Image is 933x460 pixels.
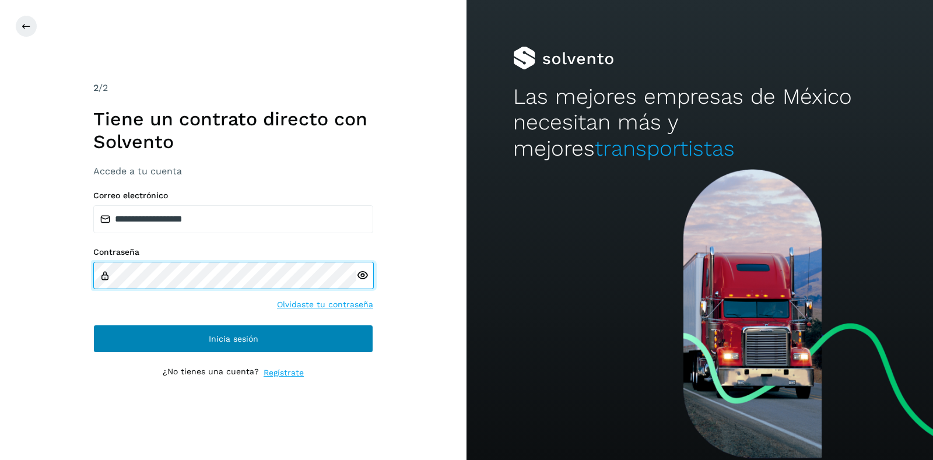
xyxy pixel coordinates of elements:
[93,191,373,201] label: Correo electrónico
[595,136,735,161] span: transportistas
[93,166,373,177] h3: Accede a tu cuenta
[93,81,373,95] div: /2
[277,299,373,311] a: Olvidaste tu contraseña
[264,367,304,379] a: Regístrate
[93,325,373,353] button: Inicia sesión
[93,82,99,93] span: 2
[513,84,886,161] h2: Las mejores empresas de México necesitan más y mejores
[93,108,373,153] h1: Tiene un contrato directo con Solvento
[163,367,259,379] p: ¿No tienes una cuenta?
[93,247,373,257] label: Contraseña
[209,335,258,343] span: Inicia sesión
